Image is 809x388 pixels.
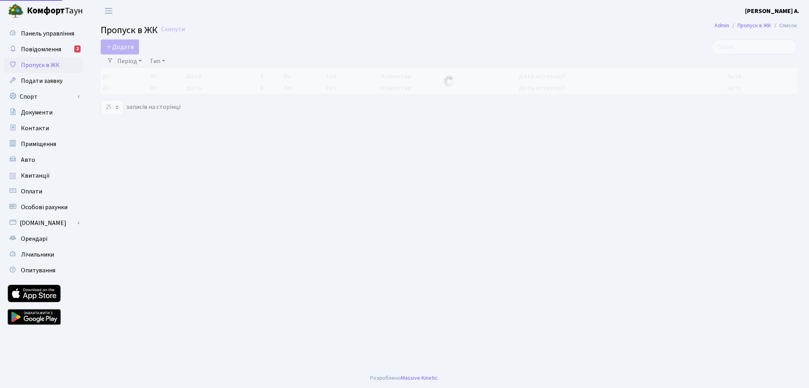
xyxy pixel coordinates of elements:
[21,108,53,117] span: Документи
[21,29,74,38] span: Панель управління
[101,23,158,37] span: Пропуск в ЖК
[738,21,771,30] a: Пропуск в ЖК
[4,231,83,247] a: Орендарі
[4,152,83,168] a: Авто
[4,26,83,41] a: Панель управління
[27,4,83,18] span: Таун
[4,57,83,73] a: Пропуск в ЖК
[21,77,62,85] span: Подати заявку
[4,215,83,231] a: [DOMAIN_NAME]
[21,250,54,259] span: Лічильники
[4,184,83,199] a: Оплати
[101,100,124,115] select: записів на сторінці
[4,136,83,152] a: Приміщення
[4,168,83,184] a: Квитанції
[4,89,83,105] a: Спорт
[443,75,455,88] img: Обробка...
[21,156,35,164] span: Авто
[147,54,168,68] a: Тип
[21,234,47,243] span: Орендарі
[771,21,797,30] li: Список
[114,54,145,68] a: Період
[101,100,181,115] label: записів на сторінці
[21,266,55,275] span: Опитування
[4,199,83,215] a: Особові рахунки
[21,61,60,69] span: Пропуск в ЖК
[4,41,83,57] a: Повідомлення2
[21,203,68,212] span: Особові рахунки
[4,73,83,89] a: Подати заявку
[711,39,797,54] input: Пошук...
[99,4,119,17] button: Переключити навігацію
[21,187,42,196] span: Оплати
[106,43,134,51] span: Додати
[21,45,61,54] span: Повідомлення
[27,4,65,17] b: Комфорт
[4,120,83,136] a: Контакти
[703,17,809,34] nav: breadcrumb
[4,105,83,120] a: Документи
[745,6,800,16] a: [PERSON_NAME] А.
[401,374,438,382] a: Massive Kinetic
[715,21,729,30] a: Admin
[8,3,24,19] img: logo.png
[161,26,185,33] a: Скинути
[21,140,56,148] span: Приміщення
[4,262,83,278] a: Опитування
[101,39,139,54] a: Додати
[21,171,50,180] span: Квитанції
[4,247,83,262] a: Лічильники
[74,45,81,52] div: 2
[21,124,49,133] span: Контакти
[745,7,800,15] b: [PERSON_NAME] А.
[370,374,439,382] div: Розроблено .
